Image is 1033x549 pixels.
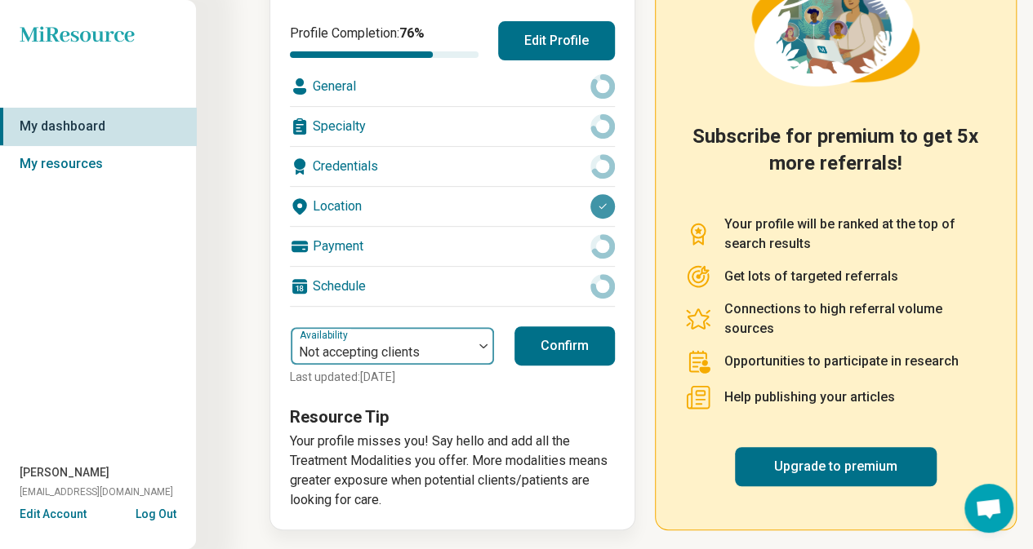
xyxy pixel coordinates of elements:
div: Profile Completion: [290,24,479,58]
button: Edit Account [20,506,87,523]
span: [PERSON_NAME] [20,464,109,481]
label: Availability [300,329,351,340]
h2: Subscribe for premium to get 5x more referrals! [685,123,986,195]
div: Schedule [290,267,615,306]
p: Last updated: [DATE] [290,369,495,386]
h3: Resource Tip [290,405,615,428]
p: Connections to high referral volume sources [724,299,986,339]
div: General [290,67,615,106]
span: [EMAIL_ADDRESS][DOMAIN_NAME] [20,485,173,499]
div: Specialty [290,107,615,146]
p: Your profile misses you! Say hello and add all the Treatment Modalities you offer. More modalitie... [290,432,615,510]
button: Confirm [514,326,615,365]
div: Open chat [964,484,1013,533]
span: 76 % [399,25,425,41]
p: Get lots of targeted referrals [724,267,898,286]
div: Credentials [290,147,615,186]
div: Payment [290,227,615,266]
p: Help publishing your articles [724,387,895,407]
p: Your profile will be ranked at the top of search results [724,215,986,254]
div: Location [290,187,615,226]
a: Upgrade to premium [735,447,937,486]
button: Log Out [136,506,176,519]
p: Opportunities to participate in research [724,352,959,371]
button: Edit Profile [498,21,615,60]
